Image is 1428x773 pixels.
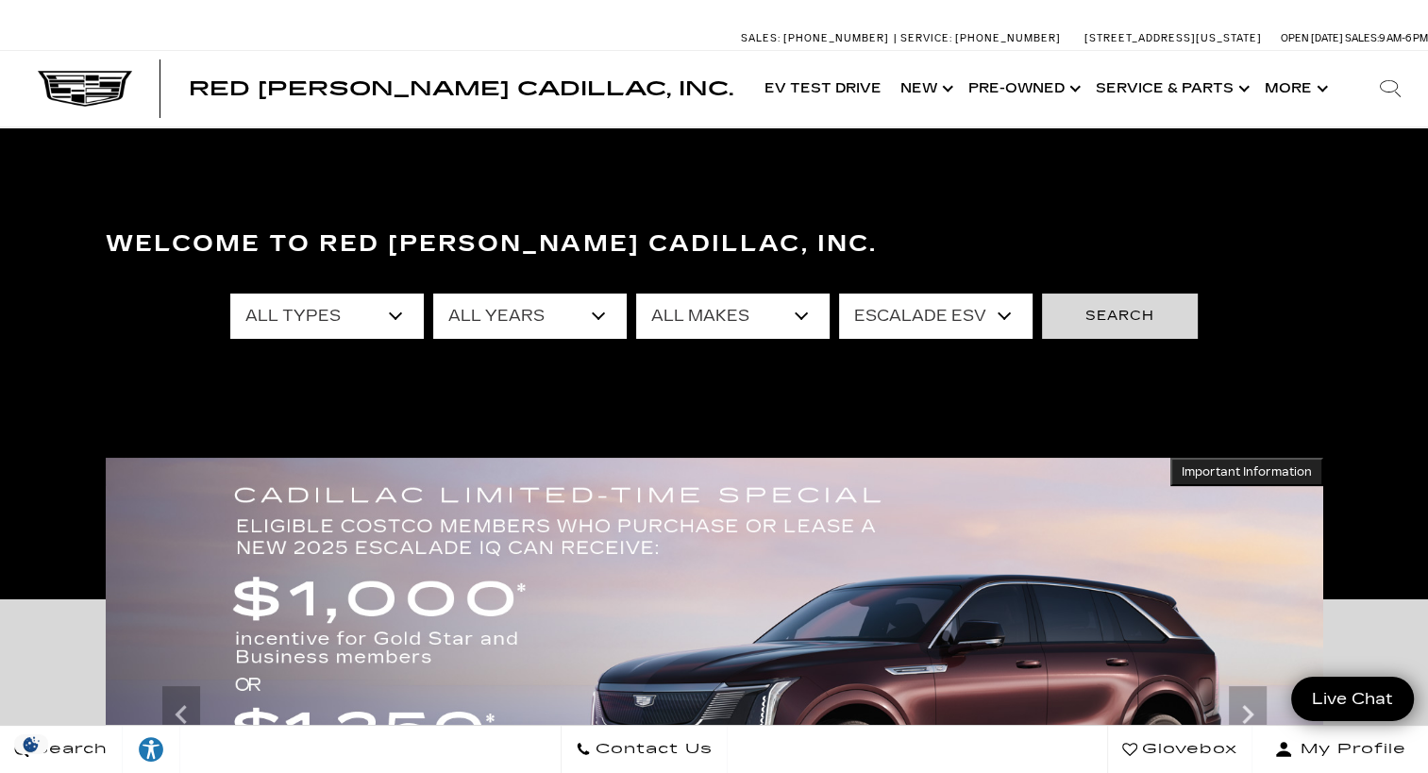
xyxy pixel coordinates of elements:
[189,79,733,98] a: Red [PERSON_NAME] Cadillac, Inc.
[1291,677,1414,721] a: Live Chat
[1170,458,1323,486] button: Important Information
[839,294,1033,339] select: Filter by model
[561,726,728,773] a: Contact Us
[433,294,627,339] select: Filter by year
[1086,51,1255,126] a: Service & Parts
[1042,294,1198,339] button: Search
[120,316,121,317] a: Accessible Carousel
[1084,32,1262,44] a: [STREET_ADDRESS][US_STATE]
[1293,736,1406,763] span: My Profile
[891,51,959,126] a: New
[741,32,781,44] span: Sales:
[230,294,424,339] select: Filter by type
[1182,464,1312,479] span: Important Information
[38,71,132,107] img: Cadillac Dark Logo with Cadillac White Text
[123,726,180,773] a: Explore your accessibility options
[1345,32,1379,44] span: Sales:
[741,33,894,43] a: Sales: [PHONE_NUMBER]
[894,33,1066,43] a: Service: [PHONE_NUMBER]
[755,51,891,126] a: EV Test Drive
[1379,32,1428,44] span: 9 AM-6 PM
[591,736,713,763] span: Contact Us
[636,294,830,339] select: Filter by make
[106,226,1323,263] h3: Welcome to Red [PERSON_NAME] Cadillac, Inc.
[162,686,200,743] div: Previous slide
[1229,686,1267,743] div: Next slide
[1252,726,1428,773] button: Open user profile menu
[955,32,1061,44] span: [PHONE_NUMBER]
[1352,51,1428,126] div: Search
[9,734,53,754] div: Privacy Settings
[1107,726,1252,773] a: Glovebox
[783,32,889,44] span: [PHONE_NUMBER]
[959,51,1086,126] a: Pre-Owned
[1302,688,1403,710] span: Live Chat
[29,736,108,763] span: Search
[1281,32,1343,44] span: Open [DATE]
[1137,736,1237,763] span: Glovebox
[189,77,733,100] span: Red [PERSON_NAME] Cadillac, Inc.
[123,735,179,764] div: Explore your accessibility options
[900,32,952,44] span: Service:
[1255,51,1334,126] button: More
